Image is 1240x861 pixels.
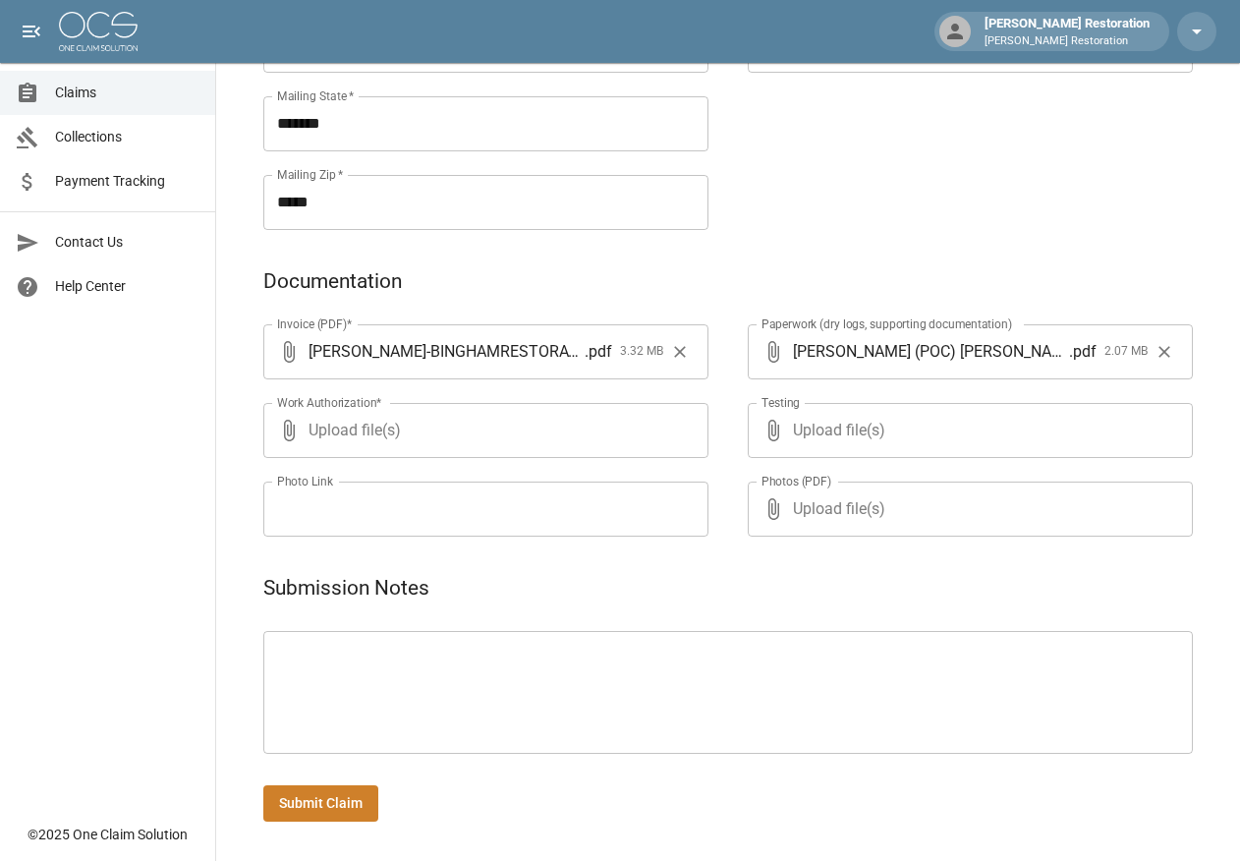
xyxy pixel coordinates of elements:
span: Claims [55,83,199,103]
span: Upload file(s) [793,403,1140,458]
label: Testing [761,394,800,411]
span: Upload file(s) [309,403,655,458]
label: Invoice (PDF)* [277,316,353,332]
span: [PERSON_NAME] (POC) [PERSON_NAME] (TNTNiece) JL_MM - PHX [793,340,1069,363]
label: Photos (PDF) [761,473,831,489]
button: open drawer [12,12,51,51]
label: Mailing Zip [277,166,344,183]
label: Paperwork (dry logs, supporting documentation) [761,316,1012,332]
span: [PERSON_NAME]-BINGHAMRESTORATION-PHX [309,340,585,363]
div: [PERSON_NAME] Restoration [977,14,1157,49]
span: Collections [55,127,199,147]
span: Payment Tracking [55,171,199,192]
button: Clear [1150,337,1179,367]
label: Mailing State [277,87,354,104]
span: Upload file(s) [793,482,1140,537]
span: 3.32 MB [620,342,663,362]
label: Photo Link [277,473,333,489]
span: Help Center [55,276,199,297]
div: © 2025 One Claim Solution [28,825,188,844]
span: 2.07 MB [1104,342,1148,362]
span: Contact Us [55,232,199,253]
button: Submit Claim [263,785,378,822]
label: Work Authorization* [277,394,382,411]
span: . pdf [1069,340,1097,363]
span: . pdf [585,340,612,363]
p: [PERSON_NAME] Restoration [985,33,1150,50]
img: ocs-logo-white-transparent.png [59,12,138,51]
button: Clear [665,337,695,367]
